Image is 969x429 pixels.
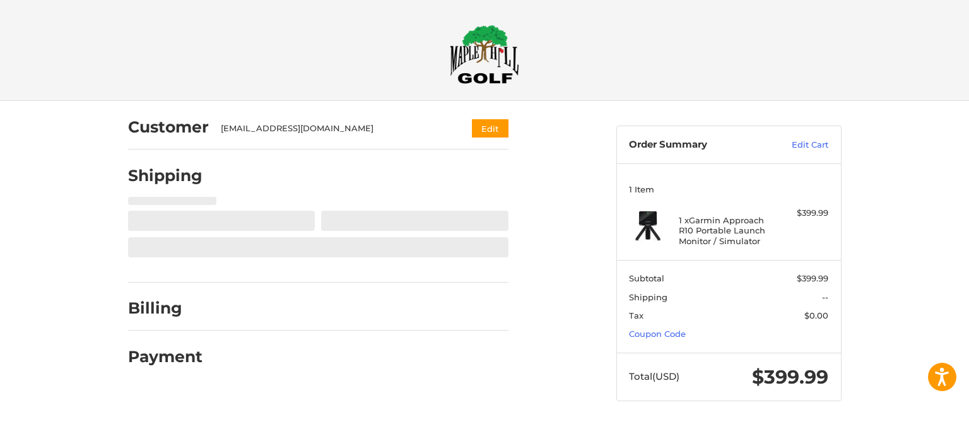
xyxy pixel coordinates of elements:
[804,310,828,320] span: $0.00
[629,310,643,320] span: Tax
[629,184,828,194] h3: 1 Item
[221,122,447,135] div: [EMAIL_ADDRESS][DOMAIN_NAME]
[629,329,686,339] a: Coupon Code
[629,370,679,382] span: Total (USD)
[128,117,209,137] h2: Customer
[472,119,508,138] button: Edit
[629,292,667,302] span: Shipping
[629,273,664,283] span: Subtotal
[797,273,828,283] span: $399.99
[128,298,202,318] h2: Billing
[822,292,828,302] span: --
[679,215,775,246] h4: 1 x Garmin Approach R10 Portable Launch Monitor / Simulator
[128,166,203,185] h2: Shipping
[629,139,765,151] h3: Order Summary
[128,347,203,367] h2: Payment
[778,207,828,220] div: $399.99
[752,365,828,389] span: $399.99
[765,139,828,151] a: Edit Cart
[450,25,519,84] img: Maple Hill Golf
